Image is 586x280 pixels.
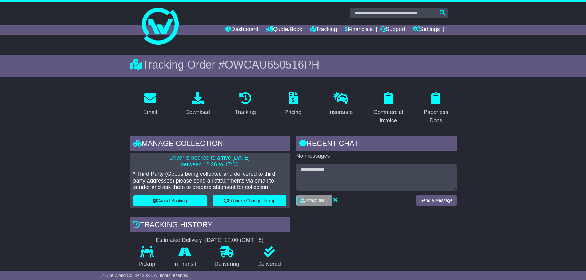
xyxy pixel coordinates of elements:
[380,25,405,35] a: Support
[139,90,161,119] a: Email
[372,108,405,125] div: Commercial Invoice
[133,195,207,206] button: Cancel Booking
[143,108,157,116] div: Email
[281,90,305,119] a: Pricing
[416,195,456,206] button: Send a Message
[310,25,337,35] a: Tracking
[130,136,290,153] div: Manage collection
[205,261,249,268] p: Delivering
[296,136,457,153] div: RECENT CHAT
[130,58,457,71] div: Tracking Order #
[235,108,256,116] div: Tracking
[225,25,258,35] a: Dashboard
[133,171,286,191] p: * Third Party (Goods being collected and delivered to third party addresses) please send all atta...
[266,25,302,35] a: Quote/Book
[413,25,440,35] a: Settings
[231,90,260,119] a: Tracking
[130,217,290,234] div: Tracking history
[225,58,319,71] span: OWCAU650516PH
[205,237,264,244] div: [DATE] 17:00 (GMT +8)
[101,273,190,278] span: © One World Courier 2025. All rights reserved.
[181,90,214,119] a: Download
[185,108,210,116] div: Download
[130,261,165,268] p: Pickup
[296,153,457,160] p: No messages
[164,261,205,268] p: In Transit
[130,237,290,244] div: Estimated Delivery -
[368,90,409,127] a: Commercial Invoice
[285,108,301,116] div: Pricing
[415,90,457,127] a: Paperless Docs
[133,155,286,168] p: Driver is booked to arrive [DATE] between 12:26 to 17:00
[345,25,373,35] a: Financials
[248,261,290,268] p: Delivered
[419,108,453,125] div: Paperless Docs
[325,90,357,119] a: Insurance
[329,108,353,116] div: Insurance
[213,195,286,206] button: Rebook / Change Pickup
